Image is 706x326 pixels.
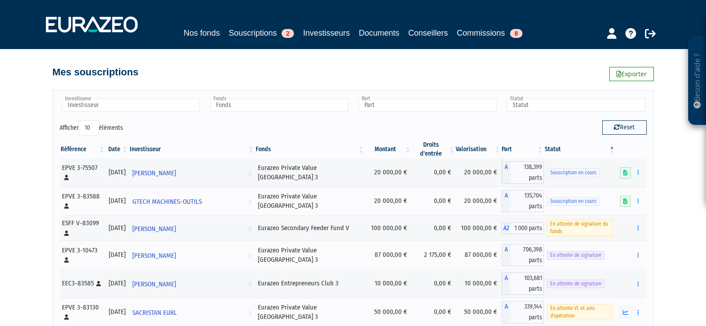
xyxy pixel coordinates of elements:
[248,221,251,237] i: Voir l'investisseur
[609,67,654,81] a: Exporter
[456,140,502,158] th: Valorisation: activer pour trier la colonne par ordre croissant
[129,164,255,182] a: [PERSON_NAME]
[365,269,412,298] td: 10 000,00 €
[502,140,543,158] th: Part: activer pour trier la colonne par ordre croissant
[510,272,543,295] span: 103,681 parts
[547,197,600,206] span: Souscription en cours
[258,246,362,265] div: Eurazeo Private Value [GEOGRAPHIC_DATA] 3
[248,165,251,182] i: Voir l'investisseur
[502,301,543,323] div: A - Eurazeo Private Value Europe 3
[64,314,69,320] i: [Français] Personne physique
[412,158,456,187] td: 0,00 €
[132,248,176,264] span: [PERSON_NAME]
[53,67,139,78] h4: Mes souscriptions
[64,203,69,209] i: [Français] Personne physique
[502,301,510,323] span: A
[502,223,543,234] div: A2 - Eurazeo Secondary Feeder Fund V
[129,246,255,264] a: [PERSON_NAME]
[547,304,613,320] span: En attente VL et avis d'opération
[258,303,362,322] div: Eurazeo Private Value [GEOGRAPHIC_DATA] 3
[457,27,522,39] a: Commissions8
[184,27,220,39] a: Nos fonds
[544,140,616,158] th: Statut : activer pour trier la colonne par ordre d&eacute;croissant
[456,215,502,241] td: 100 000,00 €
[96,281,101,286] i: [Français] Personne physique
[602,120,647,135] button: Reset
[255,140,365,158] th: Fonds: activer pour trier la colonne par ordre croissant
[547,169,600,177] span: Souscription en cours
[109,168,126,177] div: [DATE]
[510,301,543,323] span: 339,144 parts
[502,190,510,212] span: A
[510,223,543,234] span: 1 000 parts
[62,303,102,322] div: EPVE 3-83130
[510,161,543,184] span: 138,399 parts
[248,276,251,293] i: Voir l'investisseur
[412,269,456,298] td: 0,00 €
[365,187,412,215] td: 20 000,00 €
[64,257,69,263] i: [Français] Personne physique
[258,163,362,182] div: Eurazeo Private Value [GEOGRAPHIC_DATA] 3
[456,269,502,298] td: 10 000,00 €
[456,158,502,187] td: 20 000,00 €
[502,244,543,266] div: A - Eurazeo Private Value Europe 3
[412,187,456,215] td: 0,00 €
[109,196,126,206] div: [DATE]
[365,158,412,187] td: 20 000,00 €
[692,41,702,121] p: Besoin d'aide ?
[547,220,613,236] span: En attente de signature du fonds
[129,275,255,293] a: [PERSON_NAME]
[79,120,99,136] select: Afficheréléments
[502,272,543,295] div: A - Eurazeo Entrepreneurs Club 3
[365,241,412,269] td: 87 000,00 €
[132,221,176,237] span: [PERSON_NAME]
[248,305,251,321] i: Voir l'investisseur
[109,250,126,260] div: [DATE]
[129,303,255,321] a: SACRISTAN EURL
[502,272,510,295] span: A
[62,192,102,211] div: EPVE 3-83588
[62,246,102,265] div: EPVE 3-10473
[365,140,412,158] th: Montant: activer pour trier la colonne par ordre croissant
[258,192,362,211] div: Eurazeo Private Value [GEOGRAPHIC_DATA] 3
[248,248,251,264] i: Voir l'investisseur
[456,241,502,269] td: 87 000,00 €
[502,161,543,184] div: A - Eurazeo Private Value Europe 3
[229,27,294,41] a: Souscriptions2
[510,29,522,38] span: 8
[303,27,350,39] a: Investisseurs
[132,194,202,210] span: GTECH MACHINES-OUTILS
[60,140,106,158] th: Référence : activer pour trier la colonne par ordre croissant
[129,219,255,237] a: [PERSON_NAME]
[60,120,123,136] label: Afficher éléments
[109,223,126,233] div: [DATE]
[109,279,126,288] div: [DATE]
[547,280,604,288] span: En attente de signature
[408,27,448,39] a: Conseillers
[64,231,69,236] i: [Français] Personne physique
[547,251,604,260] span: En attente de signature
[248,194,251,210] i: Voir l'investisseur
[510,244,543,266] span: 706,398 parts
[412,140,456,158] th: Droits d'entrée: activer pour trier la colonne par ordre croissant
[412,241,456,269] td: 2 175,00 €
[132,305,177,321] span: SACRISTAN EURL
[502,190,543,212] div: A - Eurazeo Private Value Europe 3
[365,215,412,241] td: 100 000,00 €
[502,244,510,266] span: A
[132,165,176,182] span: [PERSON_NAME]
[258,279,362,288] div: Eurazeo Entrepreneurs Club 3
[109,307,126,317] div: [DATE]
[62,279,102,288] div: EEC3-83585
[359,27,400,39] a: Documents
[62,163,102,182] div: EPVE 3-75507
[258,223,362,233] div: Eurazeo Secondary Feeder Fund V
[106,140,129,158] th: Date: activer pour trier la colonne par ordre croissant
[62,219,102,238] div: ESFF V-83099
[412,215,456,241] td: 0,00 €
[510,190,543,212] span: 135,704 parts
[282,29,294,38] span: 2
[132,276,176,293] span: [PERSON_NAME]
[129,140,255,158] th: Investisseur: activer pour trier la colonne par ordre croissant
[64,175,69,180] i: [Français] Personne physique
